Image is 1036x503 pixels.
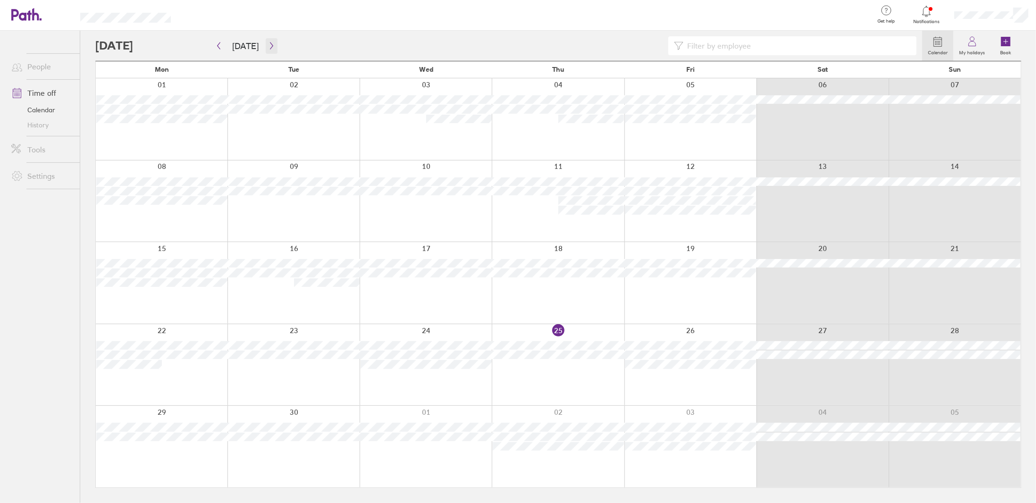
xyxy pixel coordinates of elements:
[953,31,991,61] a: My holidays
[4,117,80,133] a: History
[553,66,564,73] span: Thu
[288,66,299,73] span: Tue
[949,66,961,73] span: Sun
[686,66,695,73] span: Fri
[155,66,169,73] span: Mon
[683,37,911,55] input: Filter by employee
[817,66,828,73] span: Sat
[4,140,80,159] a: Tools
[911,5,942,25] a: Notifications
[953,47,991,56] label: My holidays
[911,19,942,25] span: Notifications
[419,66,433,73] span: Wed
[4,167,80,185] a: Settings
[4,84,80,102] a: Time off
[4,102,80,117] a: Calendar
[995,47,1017,56] label: Book
[922,31,953,61] a: Calendar
[922,47,953,56] label: Calendar
[871,18,902,24] span: Get help
[225,38,266,54] button: [DATE]
[991,31,1021,61] a: Book
[4,57,80,76] a: People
